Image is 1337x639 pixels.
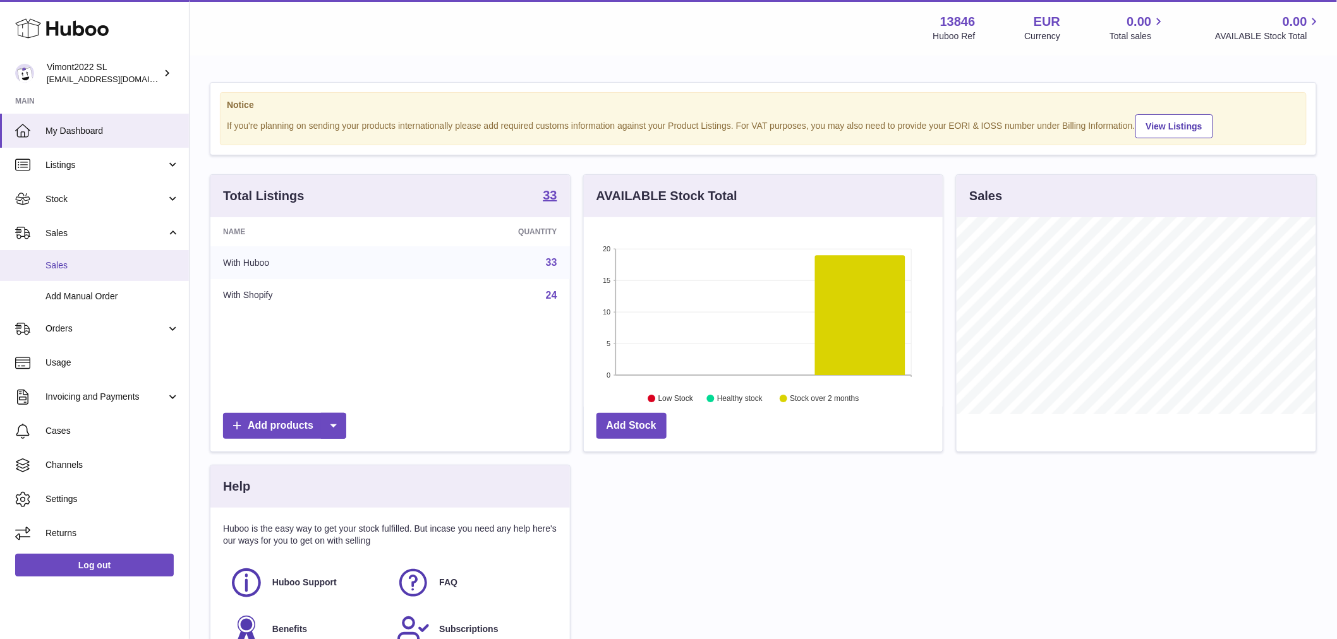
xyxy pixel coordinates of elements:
[1215,30,1322,42] span: AVAILABLE Stock Total
[227,112,1300,138] div: If you're planning on sending your products internationally please add required customs informati...
[223,478,250,495] h3: Help
[45,125,179,137] span: My Dashboard
[227,99,1300,111] strong: Notice
[603,308,610,316] text: 10
[546,290,557,301] a: 24
[543,189,557,201] strong: 33
[439,623,498,635] span: Subscriptions
[210,279,404,312] td: With Shopify
[396,566,550,600] a: FAQ
[272,623,307,635] span: Benefits
[1135,114,1213,138] a: View Listings
[210,246,404,279] td: With Huboo
[933,30,976,42] div: Huboo Ref
[603,277,610,284] text: 15
[47,61,160,85] div: Vimont2022 SL
[1127,13,1152,30] span: 0.00
[543,189,557,204] a: 33
[45,193,166,205] span: Stock
[45,493,179,505] span: Settings
[45,323,166,335] span: Orders
[229,566,384,600] a: Huboo Support
[223,188,305,205] h3: Total Listings
[1025,30,1061,42] div: Currency
[1215,13,1322,42] a: 0.00 AVAILABLE Stock Total
[45,459,179,471] span: Channels
[969,188,1002,205] h3: Sales
[45,391,166,403] span: Invoicing and Payments
[45,357,179,369] span: Usage
[272,576,337,588] span: Huboo Support
[546,257,557,268] a: 33
[45,527,179,539] span: Returns
[45,227,166,239] span: Sales
[223,413,346,439] a: Add products
[1110,13,1166,42] a: 0.00 Total sales
[210,217,404,246] th: Name
[717,395,763,403] text: Healthy stock
[45,260,179,272] span: Sales
[45,159,166,171] span: Listings
[940,13,976,30] strong: 13846
[658,395,694,403] text: Low Stock
[603,245,610,253] text: 20
[45,425,179,437] span: Cases
[607,371,610,379] text: 0
[439,576,457,588] span: FAQ
[1034,13,1060,30] strong: EUR
[596,188,737,205] h3: AVAILABLE Stock Total
[596,413,667,439] a: Add Stock
[404,217,570,246] th: Quantity
[15,64,34,83] img: internalAdmin-13846@internal.huboo.com
[1110,30,1166,42] span: Total sales
[15,554,174,576] a: Log out
[45,290,179,302] span: Add Manual Order
[790,395,859,403] text: Stock over 2 months
[223,523,557,547] p: Huboo is the easy way to get your stock fulfilled. But incase you need any help here's our ways f...
[47,74,186,84] span: [EMAIL_ADDRESS][DOMAIN_NAME]
[607,340,610,347] text: 5
[1283,13,1307,30] span: 0.00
